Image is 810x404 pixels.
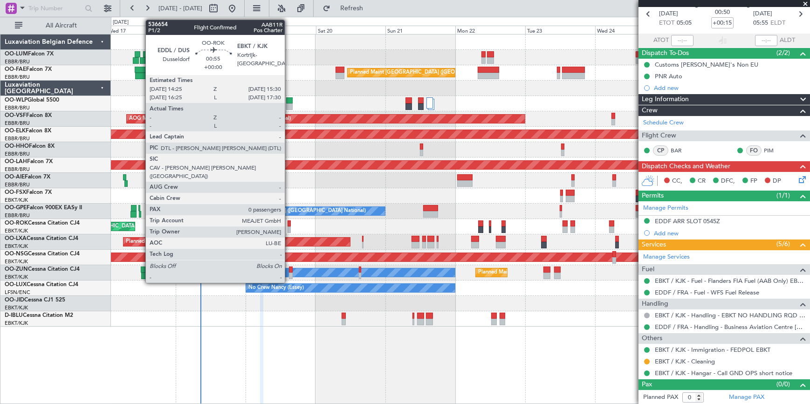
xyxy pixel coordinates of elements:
[655,311,805,319] a: EBKT / KJK - Handling - EBKT NO HANDLING RQD FOR CJ
[5,243,28,250] a: EBKT/KJK
[655,61,758,68] div: Customs [PERSON_NAME]'s Non EU
[729,393,764,402] a: Manage PAX
[750,177,757,186] span: FP
[671,146,692,155] a: BAR
[776,379,790,389] span: (0/0)
[5,297,24,303] span: OO-JID
[642,264,654,275] span: Fuel
[5,304,28,311] a: EBKT/KJK
[780,36,795,45] span: ALDT
[5,258,28,265] a: EBKT/KJK
[176,26,246,34] div: Thu 18
[642,130,676,141] span: Flight Crew
[5,313,23,318] span: D-IBLU
[5,128,26,134] span: OO-ELK
[5,274,28,281] a: EBKT/KJK
[5,320,28,327] a: EBKT/KJK
[643,118,684,128] a: Schedule Crew
[764,146,785,155] a: PIM
[158,4,202,13] span: [DATE] - [DATE]
[129,112,291,126] div: AOG Maint [GEOGRAPHIC_DATA] ([GEOGRAPHIC_DATA] National)
[5,236,27,241] span: OO-LXA
[5,51,28,57] span: OO-LUM
[455,26,525,34] div: Mon 22
[5,181,30,188] a: EBBR/BRU
[5,236,78,241] a: OO-LXACessna Citation CJ4
[655,72,682,80] div: PNR Auto
[672,177,682,186] span: CC,
[642,48,689,59] span: Dispatch To-Dos
[5,144,29,149] span: OO-HHO
[5,159,27,164] span: OO-LAH
[332,5,371,12] span: Refresh
[5,205,82,211] a: OO-GPEFalcon 900EX EASy II
[5,144,55,149] a: OO-HHOFalcon 8X
[28,1,82,15] input: Trip Number
[5,313,73,318] a: D-IBLUCessna Citation M2
[5,212,30,219] a: EBBR/BRU
[655,369,792,377] a: EBKT / KJK - Hangar - Call GND OPS short notice
[655,357,715,365] a: EBKT / KJK - Cleaning
[5,251,80,257] a: OO-NSGCessna Citation CJ4
[5,166,30,173] a: EBBR/BRU
[677,19,692,28] span: 05:05
[197,266,348,280] div: Unplanned Maint [GEOGRAPHIC_DATA]-[GEOGRAPHIC_DATA]
[776,239,790,249] span: (5/6)
[642,379,652,390] span: Pax
[248,281,304,295] div: No Crew Nancy (Essey)
[210,204,366,218] div: No Crew [GEOGRAPHIC_DATA] ([GEOGRAPHIC_DATA] National)
[10,18,101,33] button: All Aircraft
[5,58,30,65] a: EBBR/BRU
[671,35,693,46] input: --:--
[642,333,662,344] span: Others
[126,235,273,249] div: Planned Maint [GEOGRAPHIC_DATA] ([GEOGRAPHIC_DATA])
[5,67,26,72] span: OO-FAE
[216,266,232,280] div: Owner
[642,191,664,201] span: Permits
[5,113,52,118] a: OO-VSFFalcon 8X
[5,120,30,127] a: EBBR/BRU
[5,197,28,204] a: EBKT/KJK
[113,19,129,27] div: [DATE]
[5,190,52,195] a: OO-FSXFalcon 7X
[5,220,28,226] span: OO-ROK
[5,190,26,195] span: OO-FSX
[5,289,30,296] a: LFSN/ENC
[655,346,770,354] a: EBKT / KJK - Immigration - FEDPOL EBKT
[5,220,80,226] a: OO-ROKCessna Citation CJ4
[655,277,805,285] a: EBKT / KJK - Fuel - Flanders FIA Fuel (AAB Only) EBKT / KJK
[642,105,658,116] span: Crew
[642,161,730,172] span: Dispatch Checks and Weather
[5,297,65,303] a: OO-JIDCessna CJ1 525
[5,97,27,103] span: OO-WLP
[5,267,80,272] a: OO-ZUNCessna Citation CJ4
[106,26,176,34] div: Wed 17
[318,1,374,16] button: Refresh
[654,84,805,92] div: Add new
[5,113,26,118] span: OO-VSF
[5,205,27,211] span: OO-GPE
[5,97,59,103] a: OO-WLPGlobal 5500
[773,177,781,186] span: DP
[5,282,27,288] span: OO-LUX
[655,217,720,225] div: EDDF ARR SLOT 0545Z
[653,36,669,45] span: ATOT
[655,323,805,331] a: EDDF / FRA - Handling - Business Aviation Centre [GEOGRAPHIC_DATA] ([PERSON_NAME] Avn) EDDF / FRA
[770,19,785,28] span: ELDT
[5,282,78,288] a: OO-LUXCessna Citation CJ4
[653,145,668,156] div: CP
[5,67,52,72] a: OO-FAEFalcon 7X
[385,26,455,34] div: Sun 21
[525,26,595,34] div: Tue 23
[246,26,316,34] div: Fri 19
[5,267,28,272] span: OO-ZUN
[5,227,28,234] a: EBKT/KJK
[5,174,25,180] span: OO-AIE
[350,66,519,80] div: Planned Maint [GEOGRAPHIC_DATA] ([GEOGRAPHIC_DATA] National)
[659,9,678,19] span: [DATE]
[642,299,668,309] span: Handling
[643,253,690,262] a: Manage Services
[643,204,688,213] a: Manage Permits
[595,26,665,34] div: Wed 24
[5,74,30,81] a: EBBR/BRU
